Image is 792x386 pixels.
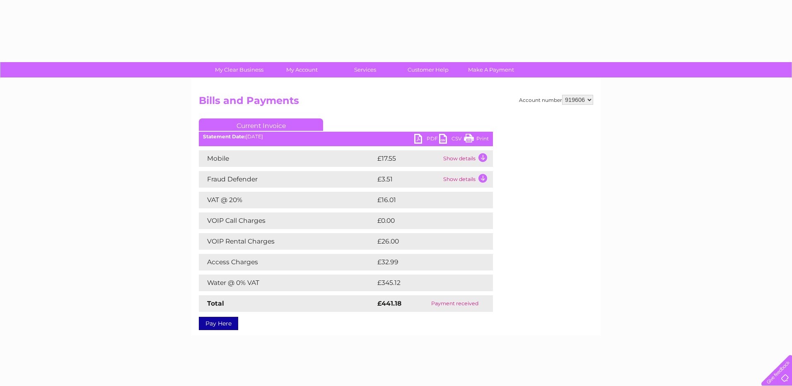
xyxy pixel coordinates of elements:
strong: £441.18 [377,299,401,307]
b: Statement Date: [203,133,246,140]
td: £0.00 [375,212,474,229]
td: Show details [441,171,493,188]
a: Make A Payment [457,62,525,77]
td: Access Charges [199,254,375,270]
td: Payment received [417,295,493,312]
a: Current Invoice [199,118,323,131]
strong: Total [207,299,224,307]
a: CSV [439,134,464,146]
a: Print [464,134,489,146]
td: £16.01 [375,192,475,208]
td: £17.55 [375,150,441,167]
td: Water @ 0% VAT [199,275,375,291]
div: Account number [519,95,593,105]
a: Customer Help [394,62,462,77]
td: Mobile [199,150,375,167]
a: My Clear Business [205,62,273,77]
td: £26.00 [375,233,477,250]
td: VAT @ 20% [199,192,375,208]
td: VOIP Rental Charges [199,233,375,250]
a: PDF [414,134,439,146]
a: My Account [268,62,336,77]
td: Show details [441,150,493,167]
div: [DATE] [199,134,493,140]
td: Fraud Defender [199,171,375,188]
a: Pay Here [199,317,238,330]
td: £3.51 [375,171,441,188]
td: VOIP Call Charges [199,212,375,229]
td: £32.99 [375,254,476,270]
td: £345.12 [375,275,478,291]
a: Services [331,62,399,77]
h2: Bills and Payments [199,95,593,111]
